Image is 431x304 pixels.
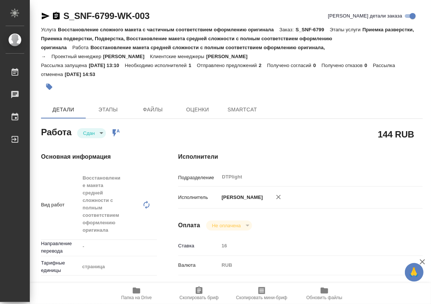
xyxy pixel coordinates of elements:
[328,12,402,20] span: [PERSON_NAME] детали заказа
[405,263,424,282] button: 🙏
[267,63,314,68] p: Получено согласий
[280,27,296,32] p: Заказ:
[105,283,168,304] button: Папка на Drive
[224,105,260,114] span: SmartCat
[313,63,321,68] p: 0
[121,295,152,300] span: Папка на Drive
[206,54,253,59] p: [PERSON_NAME]
[45,105,81,114] span: Детали
[210,222,243,229] button: Не оплачена
[236,295,287,300] span: Скопировать мини-бриф
[52,12,61,20] button: Скопировать ссылку
[41,282,80,289] p: Кол-во единиц
[296,27,330,32] p: S_SNF-6799
[270,189,287,205] button: Удалить исполнителя
[206,221,252,231] div: Сдан
[41,45,325,59] p: Восстановление макета средней сложности с полным соответствием оформлению оригинала, →
[259,63,267,68] p: 2
[41,63,395,77] p: Рассылка отменена
[41,27,414,50] p: Приемка разверстки, Приемка подверстки, Подверстка, Восстановление макета средней сложности с пол...
[330,27,363,32] p: Этапы услуги
[72,45,91,50] p: Работа
[322,63,365,68] p: Получено отказов
[219,259,402,272] div: RUB
[80,280,157,291] input: ✎ Введи что-нибудь
[58,27,279,32] p: Восстановление сложного макета с частичным соответствием оформлению оригинала
[41,259,80,274] p: Тарифные единицы
[178,194,219,201] p: Исполнитель
[63,11,150,21] a: S_SNF-6799-WK-003
[150,54,206,59] p: Клиентские менеджеры
[80,260,157,273] div: страница
[51,54,103,59] p: Проектный менеджер
[180,105,215,114] span: Оценки
[178,262,219,269] p: Валюта
[197,63,259,68] p: Отправлено предложений
[189,63,197,68] p: 1
[103,54,150,59] p: [PERSON_NAME]
[168,283,230,304] button: Скопировать бриф
[65,72,101,77] p: [DATE] 14:53
[365,63,373,68] p: 0
[178,242,219,250] p: Ставка
[41,27,58,32] p: Услуга
[178,152,423,161] h4: Исполнители
[41,125,72,138] h2: Работа
[77,128,106,138] div: Сдан
[219,194,263,201] p: [PERSON_NAME]
[408,265,421,280] span: 🙏
[230,283,293,304] button: Скопировать мини-бриф
[41,12,50,20] button: Скопировать ссылку для ЯМессенджера
[41,79,57,95] button: Добавить тэг
[81,130,97,136] button: Сдан
[41,201,80,209] p: Вид работ
[378,128,414,140] h2: 144 RUB
[178,221,200,230] h4: Оплата
[41,63,89,68] p: Рассылка запущена
[293,283,356,304] button: Обновить файлы
[125,63,189,68] p: Необходимо исполнителей
[219,240,402,251] input: Пустое поле
[89,63,125,68] p: [DATE] 13:10
[41,240,80,255] p: Направление перевода
[306,295,343,300] span: Обновить файлы
[41,152,148,161] h4: Основная информация
[90,105,126,114] span: Этапы
[135,105,171,114] span: Файлы
[179,295,218,300] span: Скопировать бриф
[178,174,219,181] p: Подразделение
